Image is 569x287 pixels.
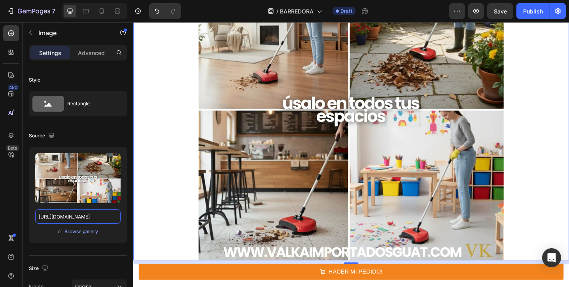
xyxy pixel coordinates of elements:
[523,7,543,15] div: Publish
[67,95,115,113] div: Rectangle
[52,6,55,16] p: 7
[38,28,106,38] p: Image
[149,3,181,19] div: Undo/Redo
[35,153,121,203] img: preview-image
[3,3,59,19] button: 7
[542,248,561,267] div: Open Intercom Messenger
[35,209,121,224] input: https://example.com/image.jpg
[280,7,314,15] span: BARREDORA
[6,145,19,151] div: Beta
[494,8,507,15] span: Save
[487,3,513,19] button: Save
[29,131,56,141] div: Source
[29,263,50,274] div: Size
[39,49,61,57] p: Settings
[58,227,62,236] span: or
[276,7,278,15] span: /
[516,3,550,19] button: Publish
[213,266,271,278] p: HACER MI PEDIDO!
[133,22,569,287] iframe: Design area
[64,228,98,236] button: Browse gallery
[6,263,469,281] button: <p>HACER MI PEDIDO!</p>
[78,49,105,57] p: Advanced
[64,228,98,235] div: Browse gallery
[340,8,352,15] span: Draft
[8,84,19,91] div: 450
[29,76,40,84] div: Style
